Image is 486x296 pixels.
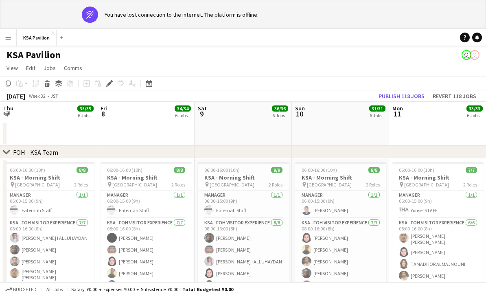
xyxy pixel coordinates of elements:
[3,174,94,181] h3: KSA - Morning Shift
[462,50,471,60] app-user-avatar: Fatemah Jeelani
[3,191,94,218] app-card-role: Manager1/106:00-15:00 (9h)Fatemah Staff
[2,109,13,118] span: 7
[71,286,233,292] div: Salary ¥0.00 + Expenses ¥0.00 + Subsistence ¥0.00 =
[463,182,477,188] span: 2 Roles
[392,105,403,112] span: Mon
[198,191,289,218] app-card-role: Manager1/106:00-15:00 (9h)Fatemah Staff
[375,91,428,101] button: Publish 118 jobs
[101,105,107,112] span: Fri
[3,63,21,73] a: View
[7,92,25,100] div: [DATE]
[78,112,93,118] div: 6 Jobs
[269,182,282,188] span: 2 Roles
[404,182,449,188] span: [GEOGRAPHIC_DATA]
[429,91,479,101] button: Revert 118 jobs
[294,109,305,118] span: 10
[399,167,434,173] span: 06:00-16:00 (10h)
[50,93,58,99] div: JST
[295,174,386,181] h3: KSA - Morning Shift
[392,162,484,283] app-job-card: 06:00-16:00 (10h)7/7KSA - Morning Shift [GEOGRAPHIC_DATA]2 RolesManager1/106:00-15:00 (9h)Yousef ...
[272,105,288,112] span: 36/36
[45,286,64,292] span: All jobs
[40,63,59,73] a: Jobs
[26,64,35,72] span: Edit
[198,105,207,112] span: Sat
[307,182,352,188] span: [GEOGRAPHIC_DATA]
[370,112,385,118] div: 6 Jobs
[99,109,107,118] span: 8
[44,64,56,72] span: Jobs
[13,287,37,292] span: Budgeted
[271,167,282,173] span: 9/9
[77,105,94,112] span: 35/35
[4,285,38,294] button: Budgeted
[61,63,85,73] a: Comms
[466,167,477,173] span: 7/7
[470,50,479,60] app-user-avatar: Yousef Alabdulmuhsin
[74,182,88,188] span: 2 Roles
[112,182,157,188] span: [GEOGRAPHIC_DATA]
[204,167,240,173] span: 06:00-16:00 (10h)
[7,64,18,72] span: View
[3,162,94,283] app-job-card: 06:00-16:00 (10h)8/8KSA - Morning Shift [GEOGRAPHIC_DATA]2 RolesManager1/106:00-15:00 (9h)Fatemah...
[210,182,254,188] span: [GEOGRAPHIC_DATA]
[3,105,13,112] span: Thu
[13,148,58,156] div: FOH - KSA Team
[392,191,484,218] app-card-role: Manager1/106:00-15:00 (9h)Yousef STAFF
[182,286,233,292] span: Total Budgeted ¥0.00
[105,11,258,18] div: You have lost connection to the internet. The platform is offline.
[77,167,88,173] span: 8/8
[175,105,191,112] span: 34/34
[392,174,484,181] h3: KSA - Morning Shift
[101,162,192,283] app-job-card: 06:00-16:00 (10h)8/8KSA - Morning Shift [GEOGRAPHIC_DATA]2 RolesManager1/106:00-15:00 (9h)Fatemah...
[175,112,190,118] div: 6 Jobs
[198,162,289,283] app-job-card: 06:00-16:00 (10h)9/9KSA - Morning Shift [GEOGRAPHIC_DATA]2 RolesManager1/106:00-15:00 (9h)Fatemah...
[23,63,39,73] a: Edit
[174,167,185,173] span: 8/8
[10,167,45,173] span: 06:00-16:00 (10h)
[7,49,61,61] h1: KSA Pavilion
[295,191,386,218] app-card-role: Manager1/106:00-15:00 (9h)[PERSON_NAME]
[107,167,142,173] span: 06:00-16:00 (10h)
[101,191,192,218] app-card-role: Manager1/106:00-15:00 (9h)Fatemah Staff
[171,182,185,188] span: 2 Roles
[302,167,337,173] span: 06:00-16:00 (10h)
[466,105,483,112] span: 33/33
[198,174,289,181] h3: KSA - Morning Shift
[272,112,288,118] div: 6 Jobs
[27,93,47,99] span: Week 32
[101,174,192,181] h3: KSA - Morning Shift
[64,64,82,72] span: Comms
[467,112,482,118] div: 6 Jobs
[368,167,380,173] span: 8/8
[391,109,403,118] span: 11
[17,30,57,46] button: KSA Pavilion
[366,182,380,188] span: 2 Roles
[15,182,60,188] span: [GEOGRAPHIC_DATA]
[295,162,386,283] app-job-card: 06:00-16:00 (10h)8/8KSA - Morning Shift [GEOGRAPHIC_DATA]2 RolesManager1/106:00-15:00 (9h)[PERSON...
[197,109,207,118] span: 9
[295,105,305,112] span: Sun
[369,105,385,112] span: 31/31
